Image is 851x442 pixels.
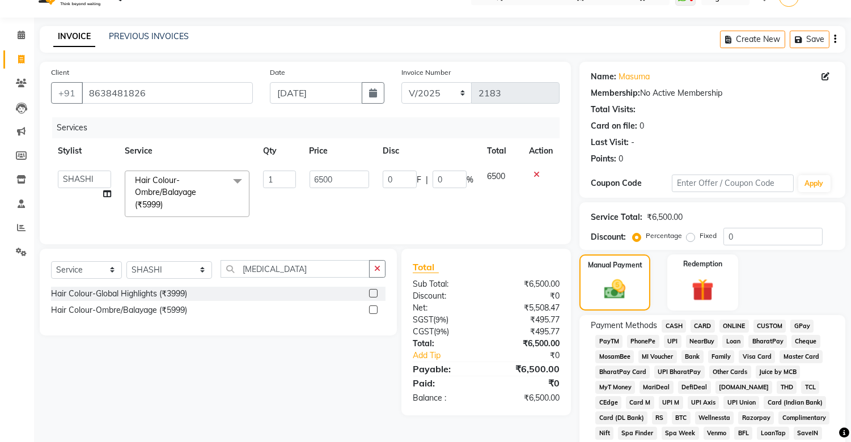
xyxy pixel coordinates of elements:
span: BTC [672,411,691,424]
span: ONLINE [719,320,749,333]
span: GPay [790,320,814,333]
button: +91 [51,82,83,104]
span: CUSTOM [753,320,786,333]
span: % [467,174,473,186]
span: Other Cards [709,365,751,379]
span: CEdge [595,396,621,409]
label: Date [270,67,285,78]
div: Discount: [591,231,626,243]
span: Nift [595,427,613,440]
a: x [163,199,168,210]
span: Total [413,261,439,273]
span: LoanTap [757,427,789,440]
div: 0 [640,120,644,132]
input: Search by Name/Mobile/Email/Code [82,82,253,104]
span: Venmo [704,427,730,440]
div: 0 [619,153,623,165]
div: Coupon Code [591,177,672,189]
a: Add Tip [404,350,500,362]
div: Total Visits: [591,104,636,116]
span: UPI [664,335,681,348]
span: Loan [722,335,744,348]
span: MI Voucher [638,350,677,363]
input: Search or Scan [221,260,370,278]
span: UPI M [659,396,683,409]
label: Invoice Number [401,67,451,78]
span: MyT Money [595,381,635,394]
div: No Active Membership [591,87,834,99]
th: Qty [256,138,302,164]
span: BFL [734,427,752,440]
div: - [631,137,634,148]
div: ( ) [404,314,486,326]
span: Wellnessta [695,411,734,424]
div: Sub Total: [404,278,486,290]
div: ₹495.77 [486,314,569,326]
div: ₹6,500.00 [486,362,569,376]
div: Paid: [404,376,486,390]
th: Disc [376,138,480,164]
span: | [426,174,428,186]
div: Total: [404,338,486,350]
span: Card (DL Bank) [595,411,647,424]
span: MosamBee [595,350,634,363]
span: Razorpay [738,411,774,424]
img: _gift.svg [685,276,721,304]
a: Masuma [619,71,650,83]
div: ₹6,500.00 [647,211,683,223]
th: Action [522,138,560,164]
span: Complimentary [778,411,829,424]
div: Payable: [404,362,486,376]
span: PayTM [595,335,623,348]
span: Spa Week [662,427,699,440]
div: Hair Colour-Global Highlights (₹3999) [51,288,187,300]
label: Manual Payment [588,260,642,270]
div: Balance : [404,392,486,404]
div: ₹495.77 [486,326,569,338]
span: NearBuy [686,335,718,348]
label: Percentage [646,231,682,241]
div: ₹0 [486,376,569,390]
span: 9% [435,315,446,324]
label: Fixed [700,231,717,241]
span: PhonePe [627,335,659,348]
th: Stylist [51,138,118,164]
th: Total [480,138,522,164]
input: Enter Offer / Coupon Code [672,175,793,192]
span: 9% [436,327,447,336]
span: [DOMAIN_NAME] [715,381,773,394]
div: Hair Colour-Ombre/Balayage (₹5999) [51,304,187,316]
span: SaveIN [794,427,822,440]
span: BharatPay [748,335,787,348]
span: Payment Methods [591,320,657,331]
div: Net: [404,302,486,314]
span: SGST [413,314,433,325]
div: ₹6,500.00 [486,338,569,350]
span: THD [777,381,797,394]
span: TCL [801,381,819,394]
span: Cheque [791,335,820,348]
span: Card M [626,396,654,409]
div: ( ) [404,326,486,338]
a: INVOICE [53,27,95,47]
span: Family [708,350,735,363]
th: Price [303,138,376,164]
button: Create New [720,31,785,48]
span: Card (Indian Bank) [764,396,826,409]
span: MariDeal [640,381,674,394]
span: UPI Union [723,396,759,409]
span: CASH [662,320,686,333]
div: Name: [591,71,616,83]
div: Service Total: [591,211,642,223]
div: Discount: [404,290,486,302]
span: RS [652,411,667,424]
div: ₹0 [486,290,569,302]
div: ₹6,500.00 [486,392,569,404]
span: Bank [681,350,704,363]
span: UPI BharatPay [654,365,705,379]
div: ₹6,500.00 [486,278,569,290]
th: Service [118,138,256,164]
button: Apply [798,175,831,192]
span: UPI Axis [688,396,719,409]
span: F [417,174,421,186]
